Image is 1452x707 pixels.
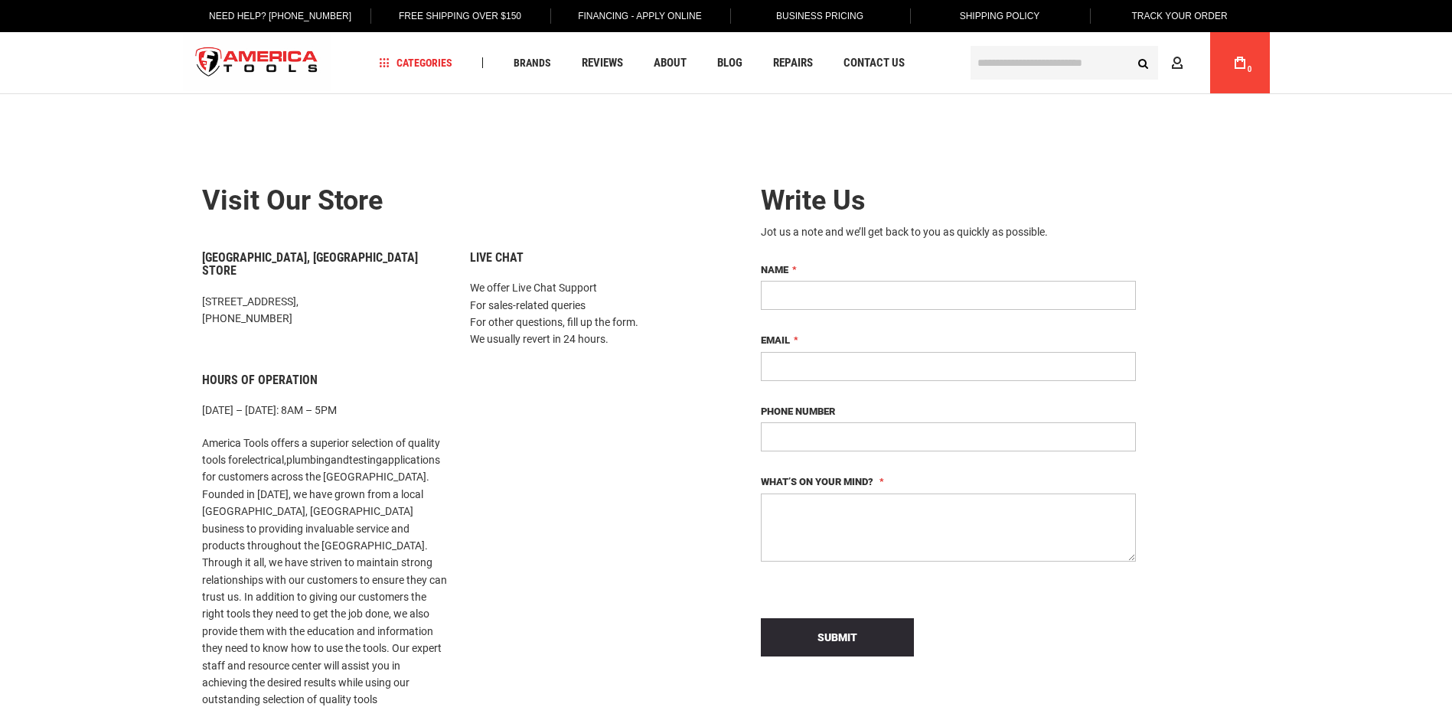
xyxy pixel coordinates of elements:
a: 0 [1225,32,1255,93]
span: Repairs [773,57,813,69]
h2: Visit our store [202,186,715,217]
span: What’s on your mind? [761,476,873,487]
span: Shipping Policy [960,11,1040,21]
a: Categories [372,53,459,73]
a: Repairs [766,53,820,73]
h6: [GEOGRAPHIC_DATA], [GEOGRAPHIC_DATA] Store [202,251,447,278]
a: electrical [242,454,284,466]
button: Submit [761,618,914,656]
a: store logo [183,34,331,92]
span: 0 [1248,65,1252,73]
span: Phone Number [761,406,835,417]
span: Reviews [582,57,623,69]
a: Reviews [575,53,630,73]
span: Submit [817,631,857,643]
h6: Hours of Operation [202,373,447,387]
span: Brands [514,57,551,68]
a: testing [349,454,382,466]
span: Email [761,334,790,346]
span: Contact Us [843,57,905,69]
a: Brands [507,53,558,73]
span: Write Us [761,184,866,217]
button: Search [1129,48,1158,77]
span: Blog [717,57,742,69]
p: [DATE] – [DATE]: 8AM – 5PM [202,402,447,419]
a: plumbing [286,454,331,466]
h6: Live Chat [470,251,715,265]
a: Contact Us [837,53,912,73]
p: [STREET_ADDRESS], [PHONE_NUMBER] [202,293,447,327]
p: We offer Live Chat Support For sales-related queries For other questions, fill up the form. We us... [470,279,715,348]
span: Categories [379,57,452,68]
div: Jot us a note and we’ll get back to you as quickly as possible. [761,224,1136,239]
a: About [647,53,693,73]
span: Name [761,264,788,275]
span: About [654,57,687,69]
img: America Tools [183,34,331,92]
a: Blog [710,53,749,73]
